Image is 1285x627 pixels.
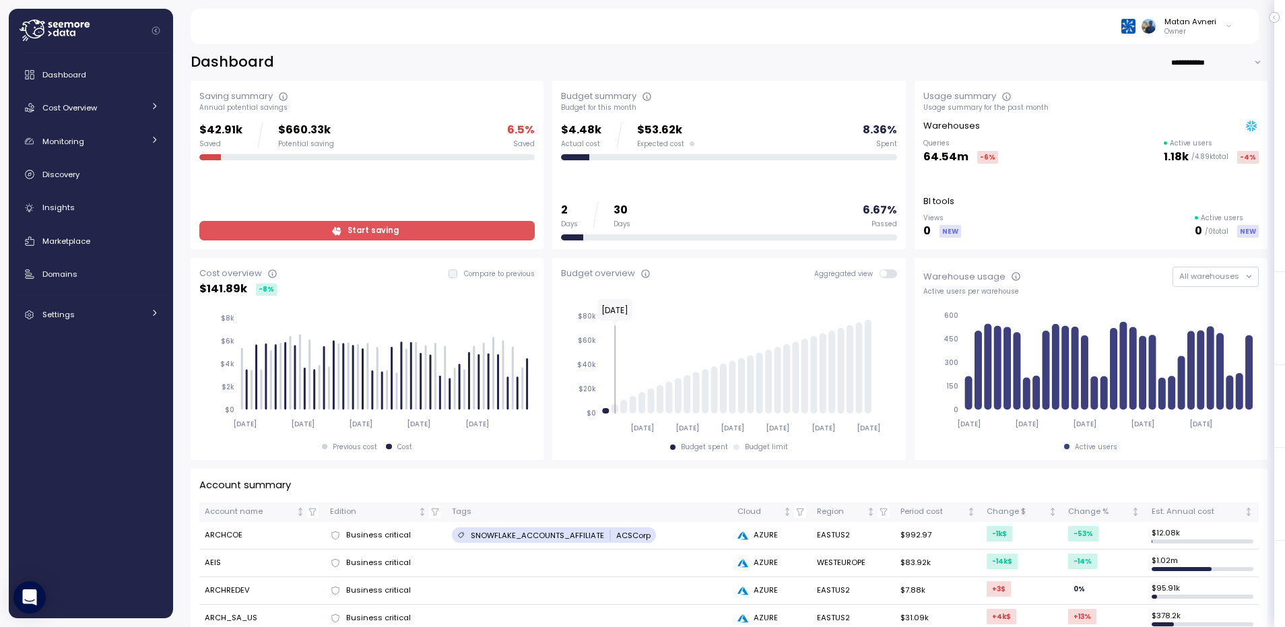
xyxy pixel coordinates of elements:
[1142,19,1156,33] img: ALV-UjU5Buw-CzyJ1K5bu8IX8ljTxP1r2yk8HoTTfslSzKbzWCa6EzckuzgdjvDuYc2TP1Pz5PkiZQPmBAYjAFaxkVOoyYKKT...
[987,526,1012,541] div: -1k $
[1074,420,1097,428] tspan: [DATE]
[42,102,97,113] span: Cost Overview
[199,502,325,522] th: Account nameNot sorted
[205,506,294,518] div: Account name
[1068,609,1096,624] div: +13 %
[14,61,168,88] a: Dashboard
[14,261,168,288] a: Domains
[507,121,535,139] p: 6.5 %
[923,222,931,240] p: 0
[945,358,958,367] tspan: 300
[895,550,981,577] td: $83.92k
[1131,420,1155,428] tspan: [DATE]
[561,267,635,280] div: Budget overview
[957,420,981,428] tspan: [DATE]
[14,128,168,155] a: Monitoring
[452,506,727,518] div: Tags
[577,360,596,369] tspan: $40k
[14,301,168,328] a: Settings
[199,103,535,112] div: Annual potential savings
[630,424,654,432] tspan: [DATE]
[895,522,981,550] td: $992.97
[1068,506,1129,518] div: Change %
[817,506,865,518] div: Region
[578,312,596,321] tspan: $80k
[1201,213,1243,223] p: Active users
[923,148,968,166] p: 64.54m
[587,409,596,418] tspan: $0
[871,220,897,229] div: Passed
[1164,16,1216,27] div: Matan Avneri
[221,337,234,345] tspan: $6k
[220,360,234,368] tspan: $4k
[737,557,806,569] div: AZURE
[1152,506,1242,518] div: Est. Annual cost
[614,220,630,229] div: Days
[1121,19,1135,33] img: 68790ce639d2d68da1992664.PNG
[681,442,728,452] div: Budget spent
[42,136,84,147] span: Monitoring
[1146,522,1259,550] td: $ 12.08k
[14,195,168,222] a: Insights
[1164,27,1216,36] p: Owner
[561,103,896,112] div: Budget for this month
[732,502,812,522] th: CloudNot sorted
[221,314,234,323] tspan: $8k
[637,139,684,149] span: Expected cost
[1173,267,1259,286] button: All warehouses
[1146,550,1259,577] td: $ 1.02m
[1179,271,1239,282] span: All warehouses
[346,612,411,624] span: Business critical
[1195,222,1202,240] p: 0
[1189,420,1213,428] tspan: [DATE]
[42,309,75,320] span: Settings
[418,507,427,517] div: Not sorted
[616,530,651,541] p: ACSCorp
[944,335,958,343] tspan: 450
[1068,581,1090,597] div: 0 %
[346,585,411,597] span: Business critical
[199,267,262,280] div: Cost overview
[737,612,806,624] div: AZURE
[923,103,1259,112] div: Usage summary for the past month
[987,506,1046,518] div: Change $
[1048,507,1057,517] div: Not sorted
[324,502,446,522] th: EditionNot sorted
[954,405,958,414] tspan: 0
[199,522,325,550] td: ARCHCOE
[944,311,958,320] tspan: 600
[561,121,601,139] p: $4.48k
[987,581,1011,597] div: +3 $
[291,420,315,428] tspan: [DATE]
[465,420,489,428] tspan: [DATE]
[199,221,535,240] a: Start saving
[191,53,274,72] h2: Dashboard
[278,121,334,139] p: $660.33k
[601,304,628,316] text: [DATE]
[923,195,954,208] p: BI tools
[866,507,876,517] div: Not sorted
[814,269,880,278] span: Aggregated view
[397,442,412,452] div: Cost
[923,287,1259,296] div: Active users per warehouse
[812,502,896,522] th: RegionNot sorted
[812,522,896,550] td: EASTUS2
[737,506,781,518] div: Cloud
[946,382,958,391] tspan: 150
[42,236,90,246] span: Marketplace
[863,201,897,220] p: 6.67 %
[513,139,535,149] div: Saved
[940,225,961,238] div: NEW
[561,201,578,220] p: 2
[981,502,1063,522] th: Change $Not sorted
[923,139,998,148] p: Queries
[1170,139,1212,148] p: Active users
[812,550,896,577] td: WESTEUROPE
[13,581,46,614] div: Open Intercom Messenger
[1063,502,1146,522] th: Change %Not sorted
[637,121,694,139] p: $53.62k
[1068,554,1097,569] div: -14 %
[1131,507,1140,517] div: Not sorted
[745,442,788,452] div: Budget limit
[766,424,790,432] tspan: [DATE]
